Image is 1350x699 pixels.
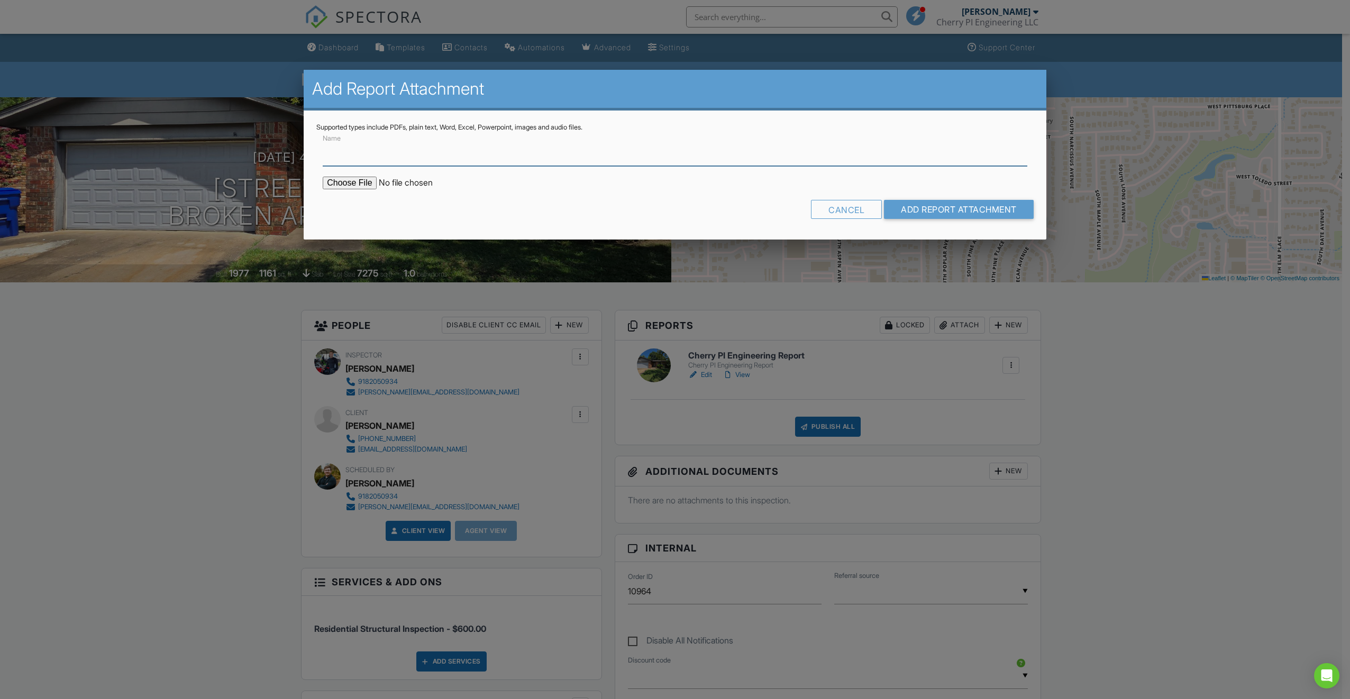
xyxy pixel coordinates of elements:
[312,78,1038,99] h2: Add Report Attachment
[1314,663,1339,688] div: Open Intercom Messenger
[316,123,1034,132] div: Supported types include PDFs, plain text, Word, Excel, Powerpoint, images and audio files.
[323,134,341,143] label: Name
[811,200,882,219] div: Cancel
[884,200,1034,219] input: Add Report Attachment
